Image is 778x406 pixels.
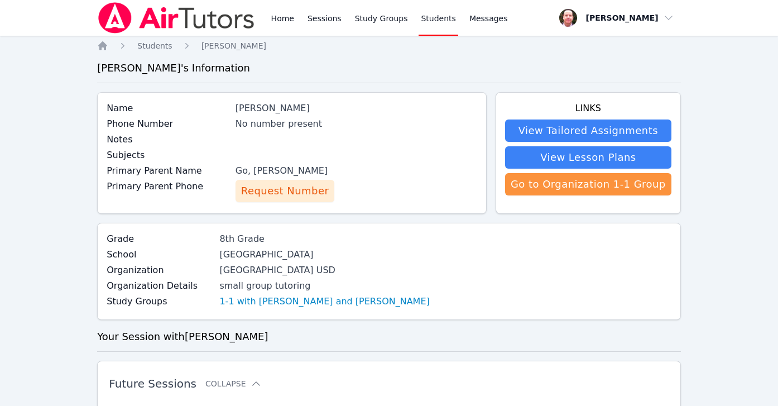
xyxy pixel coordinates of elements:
[97,40,681,51] nav: Breadcrumb
[505,102,671,115] h4: Links
[219,232,429,246] div: 8th Grade
[107,295,213,308] label: Study Groups
[236,180,334,202] button: Request Number
[219,295,429,308] a: 1-1 with [PERSON_NAME] and [PERSON_NAME]
[107,264,213,277] label: Organization
[107,164,229,178] label: Primary Parent Name
[137,40,172,51] a: Students
[236,102,477,115] div: [PERSON_NAME]
[505,146,671,169] a: View Lesson Plans
[107,180,229,193] label: Primary Parent Phone
[97,2,255,34] img: Air Tutors
[97,60,681,76] h3: [PERSON_NAME] 's Information
[505,120,671,142] a: View Tailored Assignments
[236,117,477,131] div: No number present
[219,264,429,277] div: [GEOGRAPHIC_DATA] USD
[236,164,477,178] div: Go, [PERSON_NAME]
[137,41,172,50] span: Students
[107,133,229,146] label: Notes
[107,232,213,246] label: Grade
[107,117,229,131] label: Phone Number
[107,279,213,293] label: Organization Details
[107,248,213,261] label: School
[205,378,261,389] button: Collapse
[241,183,329,199] span: Request Number
[219,279,429,293] div: small group tutoring
[107,149,229,162] label: Subjects
[109,377,196,390] span: Future Sessions
[201,40,266,51] a: [PERSON_NAME]
[219,248,429,261] div: [GEOGRAPHIC_DATA]
[97,329,681,345] h3: Your Session with [PERSON_NAME]
[201,41,266,50] span: [PERSON_NAME]
[505,173,671,195] a: Go to Organization 1-1 Group
[107,102,229,115] label: Name
[469,13,508,24] span: Messages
